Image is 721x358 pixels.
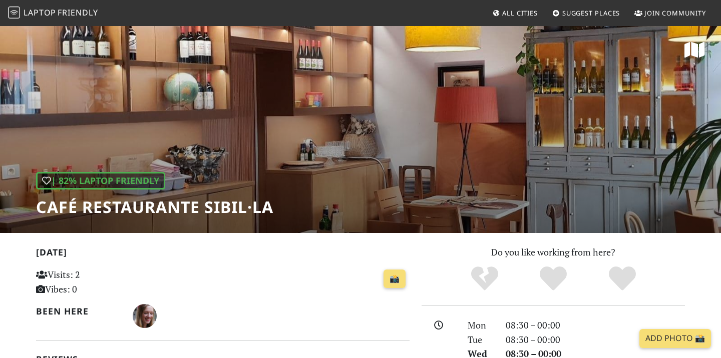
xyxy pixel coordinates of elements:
a: Add Photo 📸 [639,329,711,348]
span: Laptop [24,7,56,18]
h1: Café Restaurante Sibil·la [36,197,273,216]
span: All Cities [502,8,538,17]
div: Mon [462,318,500,332]
a: LaptopFriendly LaptopFriendly [8,4,98,22]
div: Definitely! [588,265,657,292]
div: Tue [462,332,500,347]
div: No [450,265,519,292]
img: 3107-shanna.jpg [133,304,157,328]
p: Do you like working from here? [422,245,685,259]
a: Suggest Places [548,4,624,22]
span: Join Community [644,8,706,17]
span: Friendly [58,7,98,18]
a: 📸 [384,269,406,288]
img: LaptopFriendly [8,6,20,18]
span: Suggest Places [562,8,620,17]
div: Yes [519,265,588,292]
h2: Been here [36,306,121,316]
div: 08:30 – 00:00 [500,318,691,332]
p: Visits: 2 Vibes: 0 [36,267,153,296]
div: | 82% Laptop Friendly [36,172,165,189]
h2: [DATE] [36,247,410,261]
span: Shanna Linnenbank [133,309,157,321]
div: 08:30 – 00:00 [500,332,691,347]
a: Join Community [630,4,710,22]
a: All Cities [488,4,542,22]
